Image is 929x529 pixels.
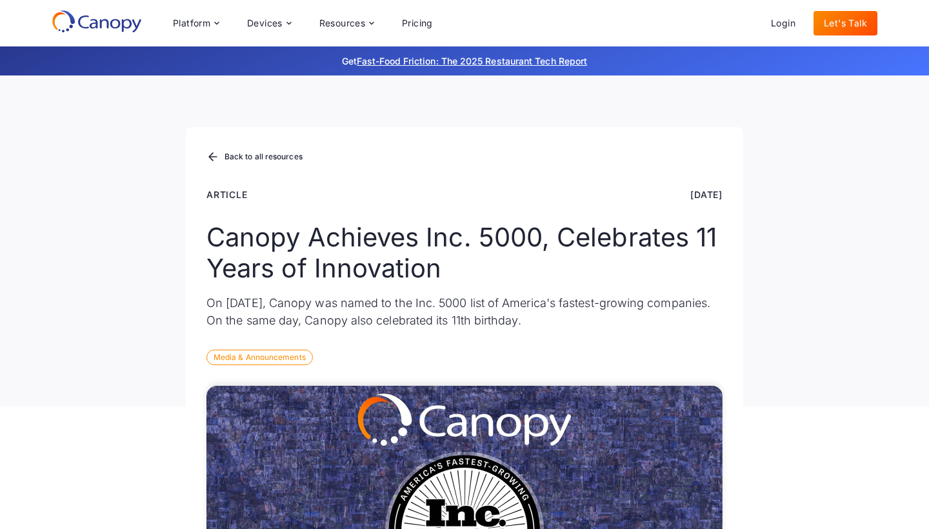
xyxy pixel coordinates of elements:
div: Back to all resources [225,153,303,161]
div: [DATE] [690,188,723,201]
div: Platform [173,19,210,28]
div: Media & Announcements [206,350,313,365]
div: Resources [309,10,384,36]
a: Pricing [392,11,443,35]
div: Platform [163,10,229,36]
div: Resources [319,19,366,28]
div: Article [206,188,248,201]
div: Devices [247,19,283,28]
a: Fast-Food Friction: The 2025 Restaurant Tech Report [357,55,587,66]
a: Back to all resources [206,149,303,166]
h1: Canopy Achieves Inc. 5000, Celebrates 11 Years of Innovation [206,222,723,284]
div: Devices [237,10,301,36]
p: Get [148,54,781,68]
p: On [DATE], Canopy was named to the Inc. 5000 list of America's fastest-growing companies. On the ... [206,294,723,329]
a: Let's Talk [814,11,877,35]
a: Login [761,11,806,35]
